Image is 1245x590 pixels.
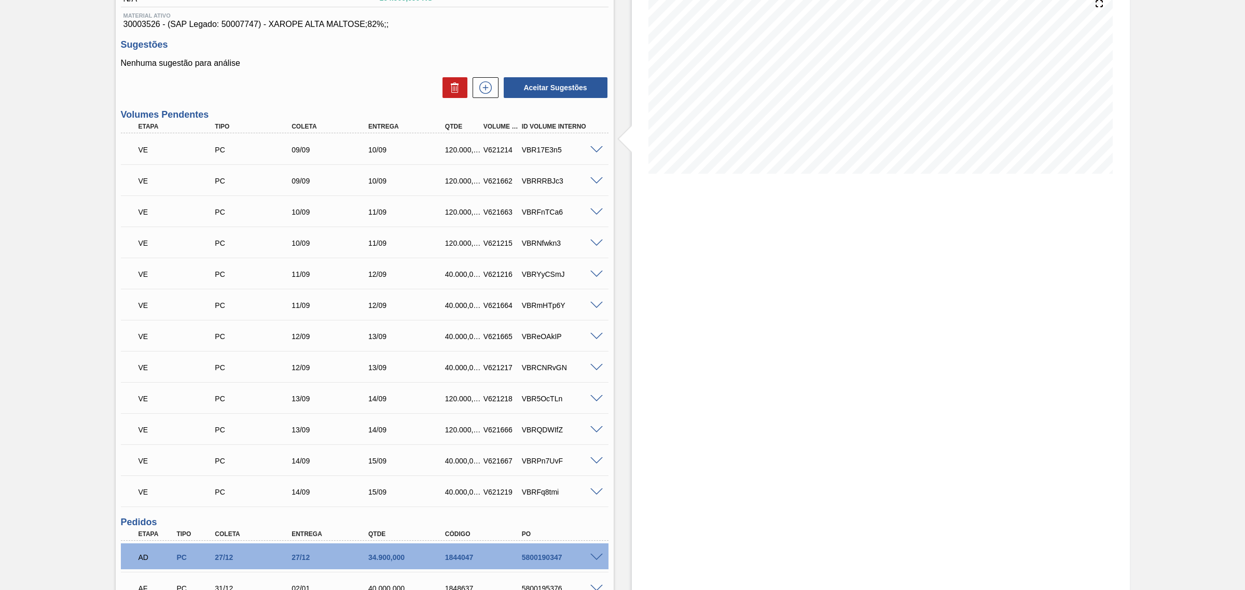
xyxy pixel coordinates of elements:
div: Pedido de Compra [212,457,299,465]
div: Etapa [136,123,223,130]
p: Nenhuma sugestão para análise [121,59,608,68]
div: Pedido de Compra [212,332,299,341]
div: Volume Enviado para Transporte [136,263,223,286]
p: VE [139,301,220,310]
h3: Sugestões [121,39,608,50]
div: VBRmHTp6Y [519,301,606,310]
div: Pedido de Compra [212,239,299,247]
div: 11/09/2025 [289,301,376,310]
div: Qtde [366,530,453,538]
h3: Volumes Pendentes [121,109,608,120]
div: Id Volume Interno [519,123,606,130]
p: VE [139,363,220,372]
div: Volume Enviado para Transporte [136,201,223,223]
div: VBRYyCSmJ [519,270,606,278]
div: Tipo [174,530,215,538]
div: VBRFq8tmi [519,488,606,496]
div: VBRQDWIfZ [519,426,606,434]
div: 09/09/2025 [289,146,376,154]
div: Etapa [136,530,177,538]
div: V621216 [481,270,522,278]
div: 120.000,000 [442,426,483,434]
div: 1844047 [442,553,530,561]
div: PO [519,530,606,538]
div: Pedido de Compra [212,146,299,154]
button: Aceitar Sugestões [504,77,607,98]
div: 40.000,000 [442,270,483,278]
p: VE [139,177,220,185]
div: Pedido de Compra [212,363,299,372]
div: Pedido de Compra [212,208,299,216]
div: 120.000,000 [442,395,483,403]
div: Entrega [289,530,376,538]
div: V621219 [481,488,522,496]
div: 120.000,000 [442,239,483,247]
div: Aguardando Descarga [136,546,177,569]
div: 12/09/2025 [289,363,376,372]
div: 14/09/2025 [366,395,453,403]
div: 40.000,000 [442,457,483,465]
div: V621664 [481,301,522,310]
div: 13/09/2025 [366,332,453,341]
div: Volume Enviado para Transporte [136,170,223,192]
div: 15/09/2025 [366,457,453,465]
div: 27/12/2024 [212,553,299,561]
div: 120.000,000 [442,146,483,154]
span: 30003526 - (SAP Legado: 50007747) - XAROPE ALTA MALTOSE;82%;; [123,20,606,29]
div: Coleta [212,530,299,538]
div: 5800190347 [519,553,606,561]
div: 09/09/2025 [289,177,376,185]
p: VE [139,146,220,154]
div: 14/09/2025 [289,457,376,465]
h3: Pedidos [121,517,608,528]
div: V621217 [481,363,522,372]
span: Material ativo [123,12,606,19]
div: Pedido de Compra [212,488,299,496]
div: Volume Enviado para Transporte [136,232,223,255]
p: VE [139,332,220,341]
p: VE [139,488,220,496]
div: 11/09/2025 [366,208,453,216]
div: 34.900,000 [366,553,453,561]
div: V621218 [481,395,522,403]
div: Pedido de Compra [212,177,299,185]
div: Volume Enviado para Transporte [136,294,223,317]
div: 40.000,000 [442,332,483,341]
div: 40.000,000 [442,363,483,372]
div: 120.000,000 [442,208,483,216]
div: Código [442,530,530,538]
div: VBRPn7UvF [519,457,606,465]
div: 12/09/2025 [366,301,453,310]
div: 14/09/2025 [366,426,453,434]
div: Volume Enviado para Transporte [136,387,223,410]
p: VE [139,208,220,216]
div: 11/09/2025 [289,270,376,278]
div: Pedido de Compra [212,301,299,310]
div: V621662 [481,177,522,185]
div: 10/09/2025 [289,208,376,216]
div: Pedido de Compra [174,553,215,561]
div: Entrega [366,123,453,130]
div: V621663 [481,208,522,216]
div: Volume Enviado para Transporte [136,449,223,472]
div: 12/09/2025 [366,270,453,278]
p: VE [139,239,220,247]
div: 13/09/2025 [289,395,376,403]
div: 10/09/2025 [289,239,376,247]
div: VBReOAkIP [519,332,606,341]
div: Pedido de Compra [212,395,299,403]
div: 40.000,000 [442,488,483,496]
div: Volume Enviado para Transporte [136,356,223,379]
p: VE [139,426,220,434]
div: V621667 [481,457,522,465]
div: VBR5OcTLn [519,395,606,403]
div: VBRNfwkn3 [519,239,606,247]
p: VE [139,395,220,403]
div: Volume Enviado para Transporte [136,325,223,348]
div: Pedido de Compra [212,426,299,434]
div: 120.000,000 [442,177,483,185]
div: V621215 [481,239,522,247]
div: Nova sugestão [467,77,499,98]
div: 40.000,000 [442,301,483,310]
div: 11/09/2025 [366,239,453,247]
